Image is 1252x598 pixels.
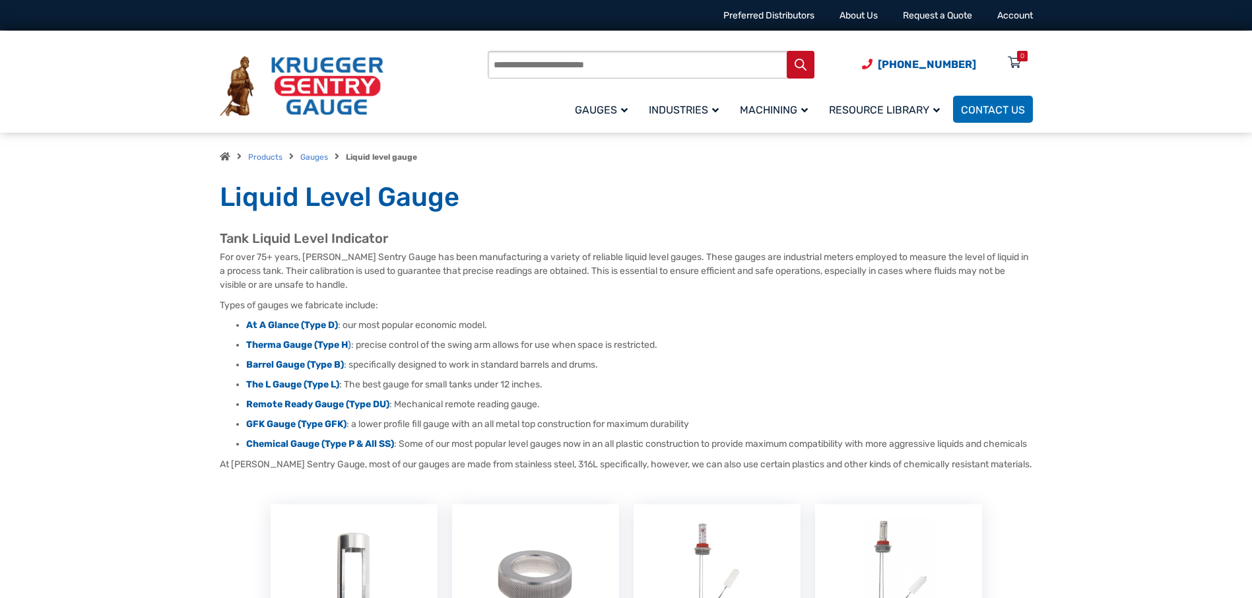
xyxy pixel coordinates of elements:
[1020,51,1024,61] div: 0
[246,359,344,370] a: Barrel Gauge (Type B)
[246,319,1033,332] li: : our most popular economic model.
[246,358,1033,372] li: : specifically designed to work in standard barrels and drums.
[300,152,328,162] a: Gauges
[723,10,814,21] a: Preferred Distributors
[641,94,732,125] a: Industries
[220,298,1033,312] p: Types of gauges we fabricate include:
[220,181,1033,214] h1: Liquid Level Gauge
[220,457,1033,471] p: At [PERSON_NAME] Sentry Gauge, most of our gauges are made from stainless steel, 316L specificall...
[649,104,719,116] span: Industries
[246,339,348,350] strong: Therma Gauge (Type H
[903,10,972,21] a: Request a Quote
[246,438,394,449] a: Chemical Gauge (Type P & All SS)
[567,94,641,125] a: Gauges
[246,339,351,350] a: Therma Gauge (Type H)
[953,96,1033,123] a: Contact Us
[246,418,346,430] a: GFK Gauge (Type GFK)
[840,10,878,21] a: About Us
[878,58,976,71] span: [PHONE_NUMBER]
[220,230,1033,247] h2: Tank Liquid Level Indicator
[220,56,383,117] img: Krueger Sentry Gauge
[829,104,940,116] span: Resource Library
[862,56,976,73] a: Phone Number (920) 434-8860
[246,418,1033,431] li: : a lower profile fill gauge with an all metal top construction for maximum durability
[961,104,1025,116] span: Contact Us
[346,152,417,162] strong: Liquid level gauge
[732,94,821,125] a: Machining
[821,94,953,125] a: Resource Library
[246,399,389,410] a: Remote Ready Gauge (Type DU)
[246,438,1033,451] li: : Some of our most popular level gauges now in an all plastic construction to provide maximum com...
[246,378,1033,391] li: : The best gauge for small tanks under 12 inches.
[246,379,339,390] a: The L Gauge (Type L)
[575,104,628,116] span: Gauges
[246,319,338,331] a: At A Glance (Type D)
[246,339,1033,352] li: : precise control of the swing arm allows for use when space is restricted.
[997,10,1033,21] a: Account
[248,152,282,162] a: Products
[740,104,808,116] span: Machining
[220,250,1033,292] p: For over 75+ years, [PERSON_NAME] Sentry Gauge has been manufacturing a variety of reliable liqui...
[246,398,1033,411] li: : Mechanical remote reading gauge.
